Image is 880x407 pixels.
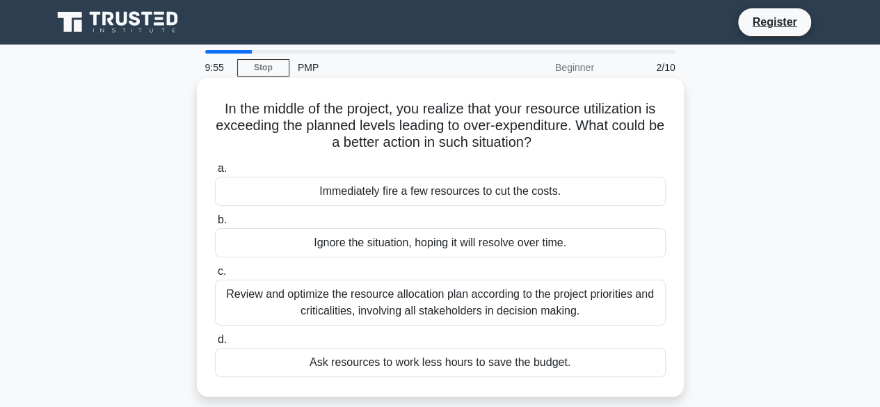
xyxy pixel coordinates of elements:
h5: In the middle of the project, you realize that your resource utilization is exceeding the planned... [214,100,667,152]
span: b. [218,214,227,225]
div: Beginner [481,54,602,81]
div: 9:55 [197,54,237,81]
div: PMP [289,54,481,81]
div: Review and optimize the resource allocation plan according to the project priorities and critical... [215,280,666,326]
span: d. [218,333,227,345]
div: Ask resources to work less hours to save the budget. [215,348,666,377]
span: a. [218,162,227,174]
div: Immediately fire a few resources to cut the costs. [215,177,666,206]
span: c. [218,265,226,277]
a: Stop [237,59,289,77]
div: 2/10 [602,54,684,81]
a: Register [744,13,805,31]
div: Ignore the situation, hoping it will resolve over time. [215,228,666,257]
